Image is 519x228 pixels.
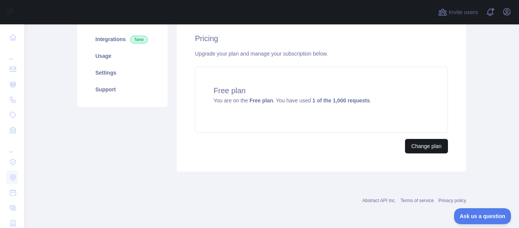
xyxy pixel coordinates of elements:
strong: 1 of the 1,000 requests [312,97,370,104]
a: Abstract API Inc. [362,198,396,203]
a: Usage [86,48,158,64]
a: Integrations New [86,31,158,48]
iframe: Toggle Customer Support [454,208,511,224]
span: Invite users [449,8,478,17]
a: Privacy policy [438,198,466,203]
span: You are on the . You have used . [214,97,371,104]
a: Settings [86,64,158,81]
a: Terms of service [400,198,434,203]
div: ... [6,46,18,61]
h4: Free plan [214,85,429,96]
button: Invite users [437,6,479,18]
strong: Free plan [249,97,273,104]
h2: Pricing [195,33,448,44]
a: Support [86,81,158,98]
div: ... [6,139,18,154]
span: New [130,36,148,43]
button: Change plan [405,139,448,153]
div: Upgrade your plan and manage your subscription below. [195,50,448,57]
